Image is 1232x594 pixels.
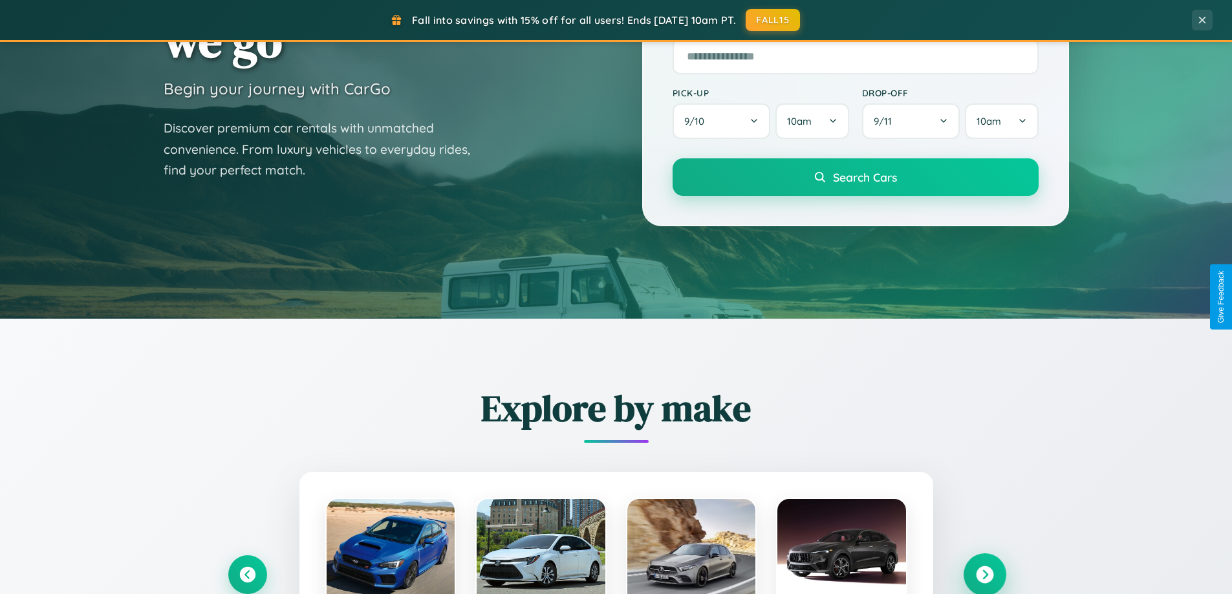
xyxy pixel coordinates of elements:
button: 10am [775,103,848,139]
button: 9/10 [673,103,771,139]
label: Pick-up [673,87,849,98]
button: FALL15 [746,9,800,31]
button: 9/11 [862,103,960,139]
p: Discover premium car rentals with unmatched convenience. From luxury vehicles to everyday rides, ... [164,118,487,181]
h3: Begin your journey with CarGo [164,79,391,98]
h2: Explore by make [228,383,1004,433]
span: Search Cars [833,170,897,184]
button: 10am [965,103,1038,139]
button: Search Cars [673,158,1039,196]
span: 9 / 11 [874,115,898,127]
div: Give Feedback [1216,271,1226,323]
span: 10am [787,115,812,127]
span: 10am [977,115,1001,127]
span: 9 / 10 [684,115,711,127]
label: Drop-off [862,87,1039,98]
span: Fall into savings with 15% off for all users! Ends [DATE] 10am PT. [412,14,736,27]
